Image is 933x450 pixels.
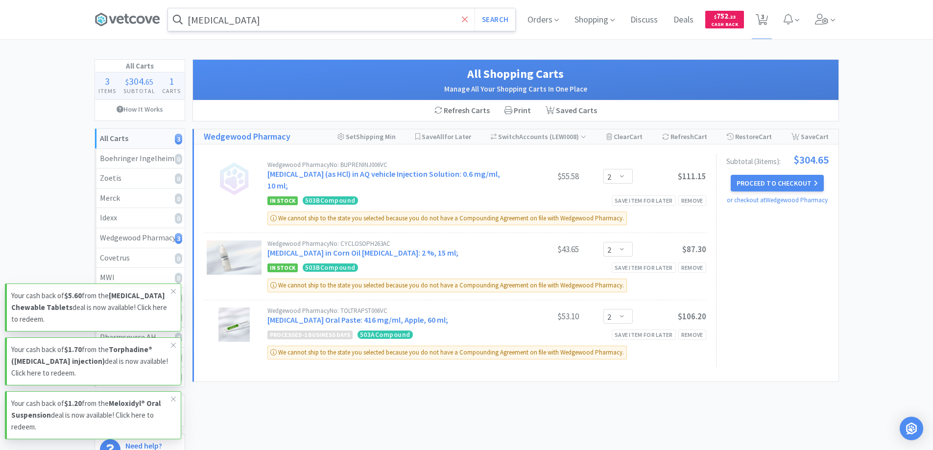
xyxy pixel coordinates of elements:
a: Saved Carts [538,100,604,121]
div: Save item for later [612,330,676,340]
span: 503 B Compound [303,263,358,272]
div: Accounts [491,129,587,144]
a: Merck0 [95,189,185,209]
span: $87.30 [682,244,706,255]
div: Refresh Carts [427,100,497,121]
span: ( LEWI008 ) [548,132,586,141]
h4: Items [95,86,120,95]
span: Cart [694,132,707,141]
div: Boehringer Ingelheim [100,152,180,165]
div: Remove [678,195,706,206]
div: $55.58 [505,170,579,182]
div: Wedgewood Pharmacy [100,232,180,244]
div: Open Intercom Messenger [900,417,923,440]
a: All Carts3 [95,129,185,149]
i: 3 [175,233,182,244]
div: Restore [727,129,772,144]
a: Zoetis0 [95,168,185,189]
img: 4ce4192b50f945f09d337ecfbff3ec4d_399585.jpeg [207,240,262,275]
img: 8a8955a4cb234298ac7886ec6342b030_225131.jpeg [218,308,250,342]
div: Wedgewood Pharmacy No: BUPRENINJ006VC [267,162,505,168]
span: $106.20 [678,311,706,322]
h4: Subtotal [120,86,159,95]
div: $53.10 [505,310,579,322]
a: Wedgewood Pharmacy [204,130,290,144]
div: Save [791,129,829,144]
span: 503 A Compound [358,331,413,339]
span: processed-1 business days [267,331,353,339]
span: Cash Back [711,22,738,28]
div: Wedgewood Pharmacy No: CYCLOSOPH263AC [267,240,505,247]
h2: Manage All Your Shopping Carts In One Place [203,83,829,95]
p: Your cash back of from the deal is now available! Click here to redeem. [11,344,171,379]
span: Switch [498,132,519,141]
span: 304 [129,75,144,87]
span: In Stock [267,263,298,272]
a: Deals [670,16,697,24]
div: Merck [100,192,180,205]
i: 0 [175,213,182,224]
a: Wedgewood Pharmacy3 [95,228,185,248]
div: Remove [678,262,706,273]
i: 0 [175,193,182,204]
div: Idexx [100,212,180,224]
span: All [436,132,444,141]
strong: $1.70 [64,345,82,354]
a: Boehringer Ingelheim0 [95,149,185,169]
input: Search by item, sku, manufacturer, ingredient, size... [168,8,515,31]
div: We cannot ship to the state you selected because you do not have a Compounding Agreement on file ... [267,212,627,225]
a: [MEDICAL_DATA] (as HCl) in AQ vehicle Injection Solution: 0.6 mg/ml, 10 ml; [267,169,500,190]
div: Save item for later [612,195,676,206]
div: We cannot ship to the state you selected because you do not have a Compounding Agreement on file ... [267,279,627,292]
a: $752.23Cash Back [705,6,744,33]
div: $43.65 [505,243,579,255]
i: 0 [175,173,182,184]
div: Remove [678,330,706,340]
span: $ [125,77,129,87]
div: We cannot ship to the state you selected because you do not have a Compounding Agreement on file ... [267,346,627,359]
h4: Carts [159,86,185,95]
span: In Stock [267,196,298,205]
span: Cart [815,132,829,141]
div: Subtotal ( 3 item s ): [726,154,829,165]
span: Save for Later [422,132,471,141]
div: Clear [606,129,643,144]
a: Covetrus0 [95,248,185,268]
h1: All Shopping Carts [203,65,829,83]
p: Your cash back of from the deal is now available! Click here to redeem. [11,290,171,325]
i: 3 [175,134,182,144]
div: MWI [100,271,180,284]
span: $ [714,14,717,20]
a: Discuss [626,16,662,24]
i: 0 [175,273,182,284]
p: Your cash back of from the deal is now available! Click here to redeem. [11,398,171,433]
div: Refresh [662,129,707,144]
div: Wedgewood Pharmacy No: TOLTRAPST006VC [267,308,505,314]
span: 752 [714,11,736,21]
div: Shipping Min [337,129,396,144]
i: 0 [175,154,182,165]
button: Proceed to Checkout [731,175,824,191]
div: Save item for later [612,262,676,273]
i: 0 [175,253,182,264]
button: Search [475,8,515,31]
img: no_image.png [217,162,251,196]
div: Covetrus [100,252,180,264]
strong: $5.60 [64,291,82,300]
span: 503 B Compound [303,196,358,205]
a: MWI0 [95,268,185,288]
a: How It Works [95,100,185,118]
span: Set [346,132,356,141]
span: 1 [169,75,174,87]
a: 3 [752,17,772,25]
a: Idexx0 [95,208,185,228]
div: . [120,76,159,86]
h1: All Carts [95,60,185,72]
a: or checkout at Wedgewood Pharmacy [727,196,828,204]
div: Zoetis [100,172,180,185]
strong: $1.20 [64,399,82,408]
span: Cart [629,132,643,141]
span: Cart [759,132,772,141]
a: [MEDICAL_DATA] in Corn Oil [MEDICAL_DATA]: 2 %, 15 ml; [267,248,458,258]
